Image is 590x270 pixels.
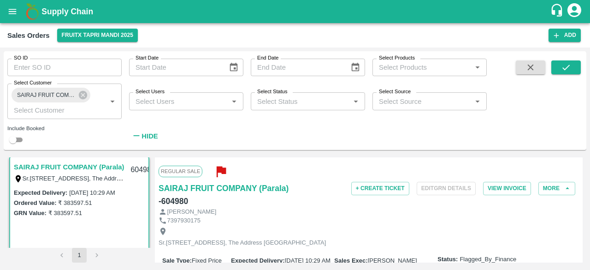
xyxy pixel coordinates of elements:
button: Open [106,96,118,108]
label: Sale Type : [162,257,192,264]
label: Sr.[STREET_ADDRESS], The Address [GEOGRAPHIC_DATA] [23,174,190,182]
label: ₹ 383597.51 [58,199,92,206]
label: Expected Delivery : [14,189,67,196]
label: Sales Exec : [334,257,367,264]
p: Sr.[STREET_ADDRESS], The Address [GEOGRAPHIC_DATA] [159,239,326,247]
strong: Hide [142,132,158,140]
p: 7397930175 [167,216,201,225]
input: Enter SO ID [7,59,122,76]
button: Open [350,96,362,108]
div: 604980 [125,159,160,181]
label: Select Source [379,88,411,96]
label: Select Customer [14,79,52,87]
img: logo [23,2,41,21]
button: Open [228,96,240,108]
label: ₹ 383597.51 [48,210,82,216]
input: Select Status [254,95,347,107]
button: Hide [129,128,160,144]
input: Select Users [132,95,225,107]
label: End Date [257,54,278,62]
div: SAIRAJ FRUIT COMPANY (Parala) [12,88,90,102]
a: Supply Chain [41,5,550,18]
label: Status: [437,255,458,264]
nav: pagination navigation [53,248,106,263]
input: Select Products [375,61,469,73]
span: Fixed Price [192,257,222,264]
button: Add [549,29,581,42]
h6: - 604980 [159,195,188,208]
button: Choose date [225,59,242,76]
button: Open [472,61,484,73]
span: SAIRAJ FRUIT COMPANY (Parala) [12,90,81,100]
button: open drawer [2,1,23,22]
button: More [538,182,575,195]
input: Select Customer [10,104,92,116]
label: Ordered Value: [14,199,56,206]
span: Regular Sale [159,166,202,177]
b: Supply Chain [41,7,93,16]
a: SAIRAJ FRUIT COMPANY (Parala) [159,182,289,195]
input: Select Source [375,95,469,107]
label: Select Products [379,54,415,62]
div: Sales Orders [7,30,50,42]
button: + Create Ticket [351,182,409,195]
span: [DATE] 10:29 AM [285,257,330,264]
button: Choose date [347,59,364,76]
label: Select Users [136,88,165,96]
label: Expected Delivery : [231,257,284,264]
button: Select DC [57,29,138,42]
label: [DATE] 10:29 AM [69,189,115,196]
label: SO ID [14,54,28,62]
label: GRN Value: [14,210,47,216]
button: View Invoice [483,182,531,195]
button: Open [472,96,484,108]
input: End Date [251,59,343,76]
p: [PERSON_NAME] [167,208,217,216]
input: Start Date [129,59,221,76]
label: Select Status [257,88,288,96]
div: account of current user [566,2,583,21]
div: Include Booked [7,124,122,132]
a: SAIRAJ FRUIT COMPANY (Parala) [14,161,124,173]
div: customer-support [550,3,566,20]
button: page 1 [72,248,87,263]
span: [PERSON_NAME] [368,257,417,264]
label: Start Date [136,54,159,62]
